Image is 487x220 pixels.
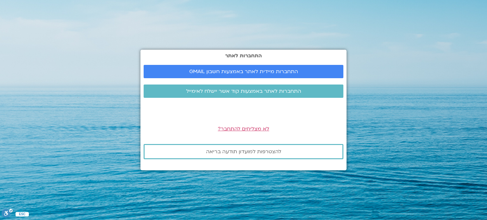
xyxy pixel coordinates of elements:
[218,125,269,132] a: לא מצליחים להתחבר?
[189,69,298,74] span: התחברות מיידית לאתר באמצעות חשבון GMAIL
[144,53,343,59] h2: התחברות לאתר
[186,88,301,94] span: התחברות לאתר באמצעות קוד אשר יישלח לאימייל
[206,149,281,154] span: להצטרפות למועדון תודעה בריאה
[144,85,343,98] a: התחברות לאתר באמצעות קוד אשר יישלח לאימייל
[144,65,343,78] a: התחברות מיידית לאתר באמצעות חשבון GMAIL
[144,144,343,159] a: להצטרפות למועדון תודעה בריאה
